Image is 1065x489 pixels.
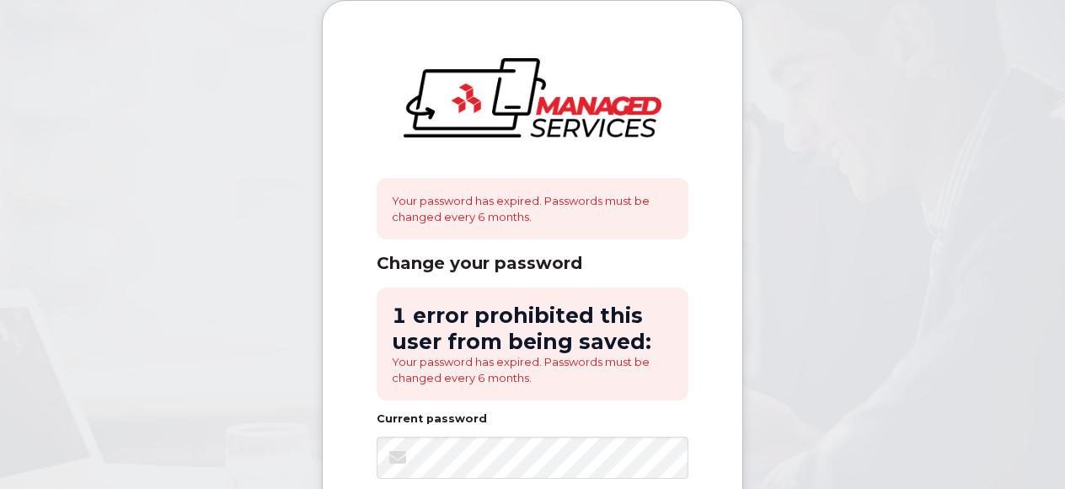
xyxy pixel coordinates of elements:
div: Your password has expired. Passwords must be changed every 6 months. [377,178,688,239]
label: Current password [377,414,487,425]
div: Change your password [377,253,688,274]
img: logo-large.png [404,58,661,137]
h2: 1 error prohibited this user from being saved: [392,303,673,354]
li: Your password has expired. Passwords must be changed every 6 months. [392,354,673,385]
